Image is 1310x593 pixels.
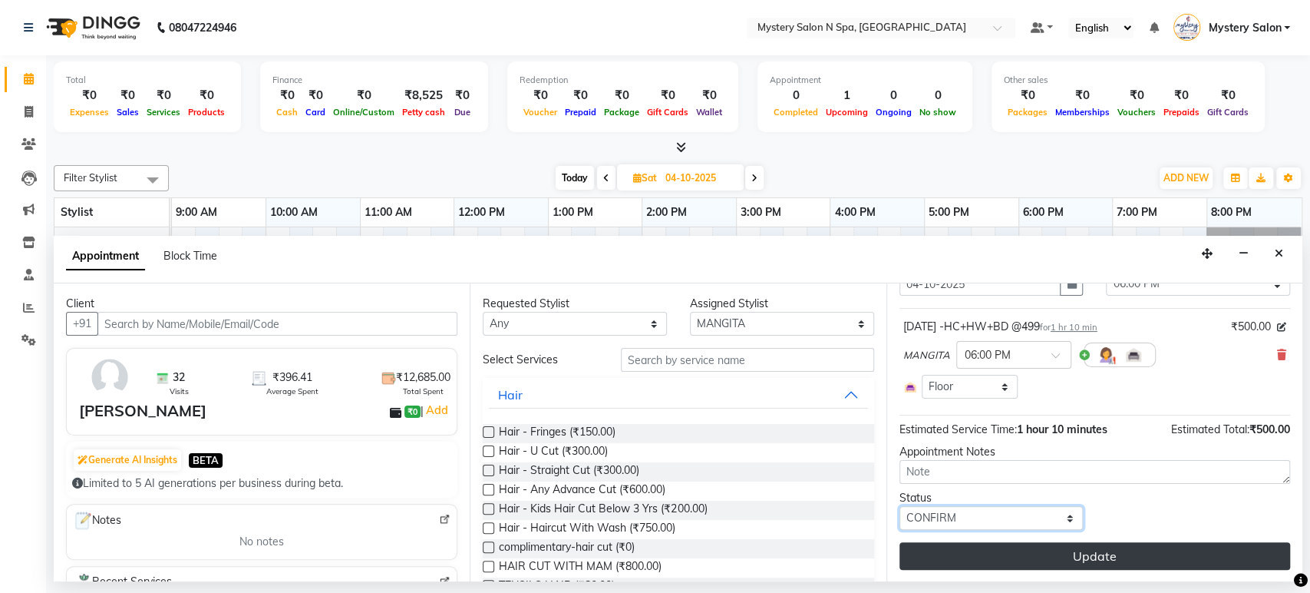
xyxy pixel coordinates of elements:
[1004,87,1051,104] div: ₹0
[642,201,691,224] a: 2:00 PM
[499,501,707,520] span: Hair - Kids Hair Cut Below 3 Yrs (₹200.00)
[1171,422,1249,436] span: Estimated Total:
[184,87,229,104] div: ₹0
[73,511,121,531] span: Notes
[163,249,217,263] span: Block Time
[424,401,450,419] a: Add
[520,107,561,118] span: Voucher
[1207,201,1256,224] a: 8:00 PM
[403,386,444,397] span: Total Spent
[74,449,181,471] button: Generate AI Insights
[143,87,184,104] div: ₹0
[272,107,302,118] span: Cash
[643,87,692,104] div: ₹0
[66,312,98,336] button: +91
[272,87,302,104] div: ₹0
[1040,322,1097,333] small: for
[450,107,474,118] span: Due
[903,319,1097,335] div: [DATE] -HC+HW+BD @499
[770,107,822,118] span: Completed
[454,201,509,224] a: 12:00 PM
[396,369,450,386] span: ₹12,685.00
[1173,14,1200,41] img: Mystery Salon
[600,107,643,118] span: Package
[302,107,329,118] span: Card
[770,87,822,104] div: 0
[170,386,189,397] span: Visits
[266,386,318,397] span: Average Spent
[1019,201,1067,224] a: 6:00 PM
[561,87,600,104] div: ₹0
[872,87,916,104] div: 0
[398,87,449,104] div: ₹8,525
[916,87,960,104] div: 0
[498,386,523,404] div: Hair
[1114,107,1160,118] span: Vouchers
[1160,87,1203,104] div: ₹0
[661,167,737,190] input: 2025-10-04
[916,107,960,118] span: No show
[549,201,597,224] a: 1:00 PM
[1268,242,1290,266] button: Close
[561,107,600,118] span: Prepaid
[1097,346,1115,364] img: Hairdresser.png
[64,171,117,184] span: Filter Stylist
[97,312,457,336] input: Search by Name/Mobile/Email/Code
[72,475,451,492] div: Limited to 5 AI generations per business during beta.
[692,107,726,118] span: Wallet
[556,166,594,190] span: Today
[489,381,867,409] button: Hair
[520,87,561,104] div: ₹0
[272,369,312,386] span: ₹396.41
[61,205,93,219] span: Stylist
[1203,87,1252,104] div: ₹0
[272,74,476,87] div: Finance
[643,107,692,118] span: Gift Cards
[66,243,145,270] span: Appointment
[421,401,450,419] span: |
[822,87,872,104] div: 1
[39,6,144,49] img: logo
[189,453,223,468] span: BETA
[73,573,172,591] span: Recent Services
[621,348,874,372] input: Search by service name
[79,399,206,422] div: [PERSON_NAME]
[66,107,113,118] span: Expenses
[499,424,615,443] span: Hair - Fringes (₹150.00)
[1051,107,1114,118] span: Memberships
[184,107,229,118] span: Products
[143,107,184,118] span: Services
[499,443,608,462] span: Hair - U Cut (₹300.00)
[449,87,476,104] div: ₹0
[329,107,398,118] span: Online/Custom
[690,296,874,312] div: Assigned Stylist
[361,201,416,224] a: 11:00 AM
[600,87,643,104] div: ₹0
[302,87,329,104] div: ₹0
[1004,74,1252,87] div: Other sales
[899,542,1290,570] button: Update
[87,355,132,399] img: avatar
[1249,422,1290,436] span: ₹500.00
[1277,323,1286,332] i: Edit price
[822,107,872,118] span: Upcoming
[113,87,143,104] div: ₹0
[499,539,635,558] span: complimentary-hair cut (₹0)
[903,348,950,363] span: MANGITA
[398,107,449,118] span: Petty cash
[239,534,284,550] span: No notes
[1160,167,1213,189] button: ADD NEW
[173,369,185,386] span: 32
[1231,319,1271,335] span: ₹500.00
[1051,87,1114,104] div: ₹0
[830,201,879,224] a: 4:00 PM
[329,87,398,104] div: ₹0
[629,172,661,184] span: Sat
[499,462,639,482] span: Hair - Straight Cut (₹300.00)
[1163,172,1209,184] span: ADD NEW
[872,107,916,118] span: Ongoing
[1208,20,1281,36] span: Mystery Salon
[66,74,229,87] div: Total
[266,201,322,224] a: 10:00 AM
[169,6,236,49] b: 08047224946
